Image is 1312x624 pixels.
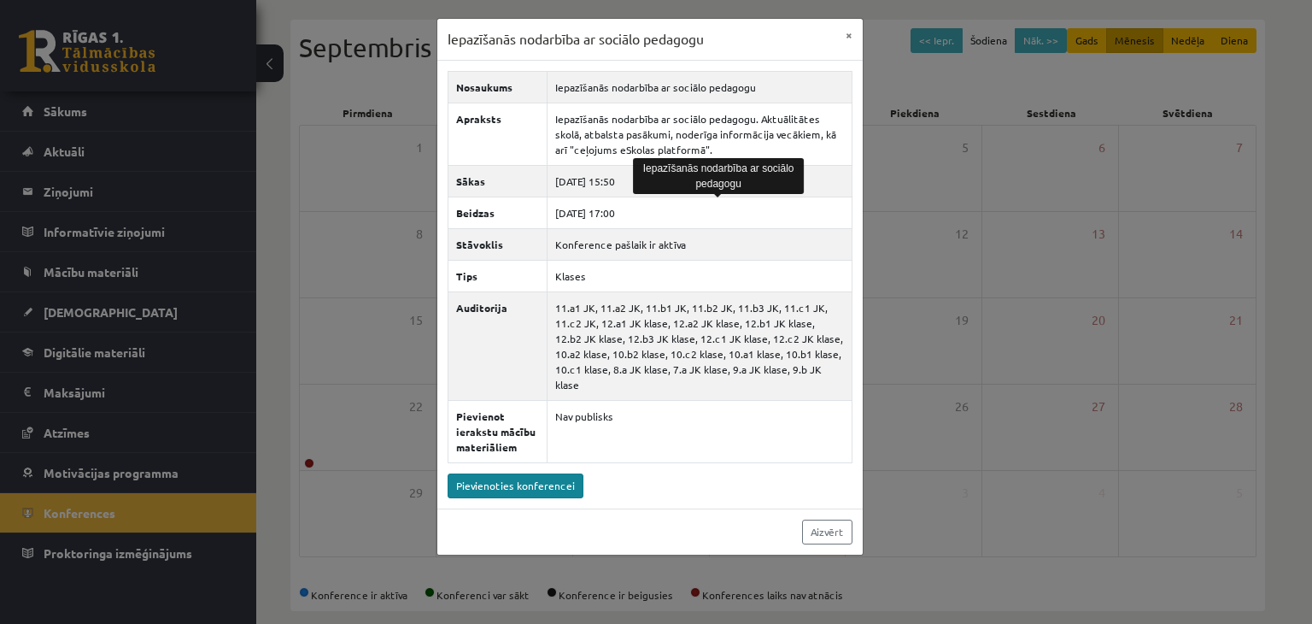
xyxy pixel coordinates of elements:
[547,291,852,400] td: 11.a1 JK, 11.a2 JK, 11.b1 JK, 11.b2 JK, 11.b3 JK, 11.c1 JK, 11.c2 JK, 12.a1 JK klase, 12.a2 JK kl...
[448,71,547,103] th: Nosaukums
[448,103,547,165] th: Apraksts
[835,19,863,51] button: ×
[448,29,704,50] h3: Iepazīšanās nodarbība ar sociālo pedagogu
[448,291,547,400] th: Auditorija
[547,71,852,103] td: Iepazīšanās nodarbība ar sociālo pedagogu
[547,103,852,165] td: Iepazīšanās nodarbība ar sociālo pedagogu. Aktuālitātes skolā, atbalsta pasākumi, noderīga inform...
[547,260,852,291] td: Klases
[448,474,583,498] a: Pievienoties konferencei
[633,158,804,194] div: Iepazīšanās nodarbība ar sociālo pedagogu
[448,400,547,462] th: Pievienot ierakstu mācību materiāliem
[448,228,547,260] th: Stāvoklis
[448,260,547,291] th: Tips
[547,228,852,260] td: Konference pašlaik ir aktīva
[802,520,852,545] a: Aizvērt
[547,400,852,462] td: Nav publisks
[448,165,547,197] th: Sākas
[547,197,852,228] td: [DATE] 17:00
[448,197,547,228] th: Beidzas
[547,165,852,197] td: [DATE] 15:50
